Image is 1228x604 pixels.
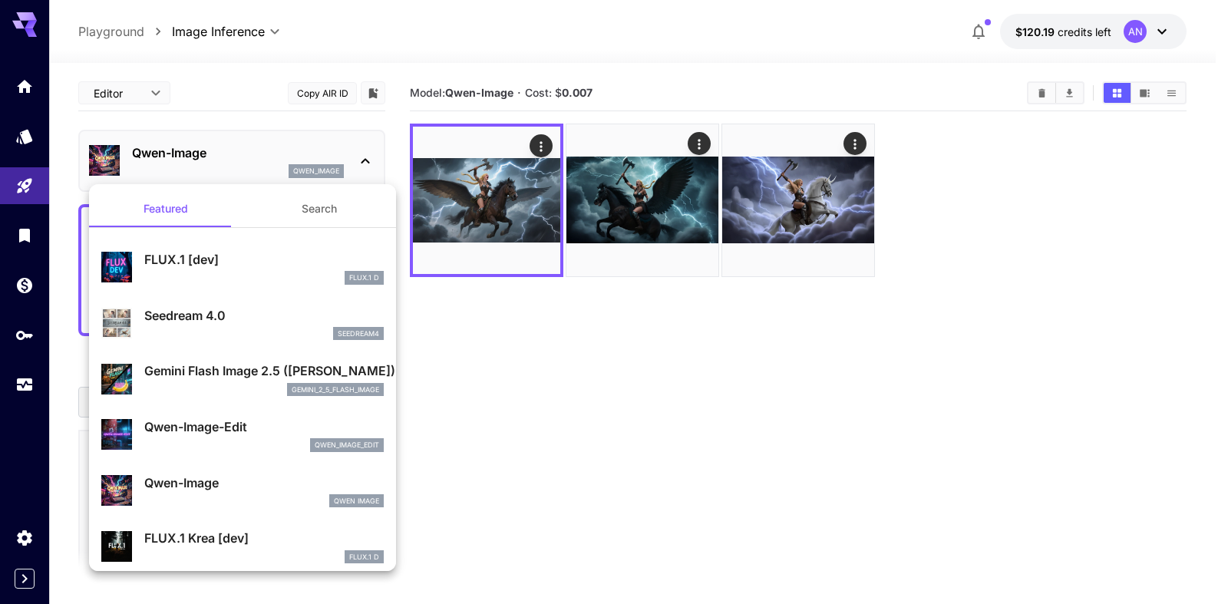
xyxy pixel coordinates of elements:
p: qwen_image_edit [315,440,379,451]
p: FLUX.1 Krea [dev] [144,529,384,547]
div: Seedream 4.0seedream4 [101,300,384,347]
p: FLUX.1 [dev] [144,250,384,269]
div: Gemini Flash Image 2.5 ([PERSON_NAME])gemini_2_5_flash_image [101,355,384,402]
p: Seedream 4.0 [144,306,384,325]
div: FLUX.1 Krea [dev]FLUX.1 D [101,523,384,569]
p: FLUX.1 D [349,272,379,283]
div: FLUX.1 [dev]FLUX.1 D [101,244,384,291]
p: Qwen-Image-Edit [144,418,384,436]
button: Search [243,190,396,227]
div: Qwen-ImageQwen Image [101,467,384,514]
div: Qwen-Image-Editqwen_image_edit [101,411,384,458]
button: Featured [89,190,243,227]
p: FLUX.1 D [349,552,379,563]
p: seedream4 [338,328,379,339]
p: Gemini Flash Image 2.5 ([PERSON_NAME]) [144,361,384,380]
p: gemini_2_5_flash_image [292,385,379,395]
p: Qwen-Image [144,474,384,492]
p: Qwen Image [334,496,379,507]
